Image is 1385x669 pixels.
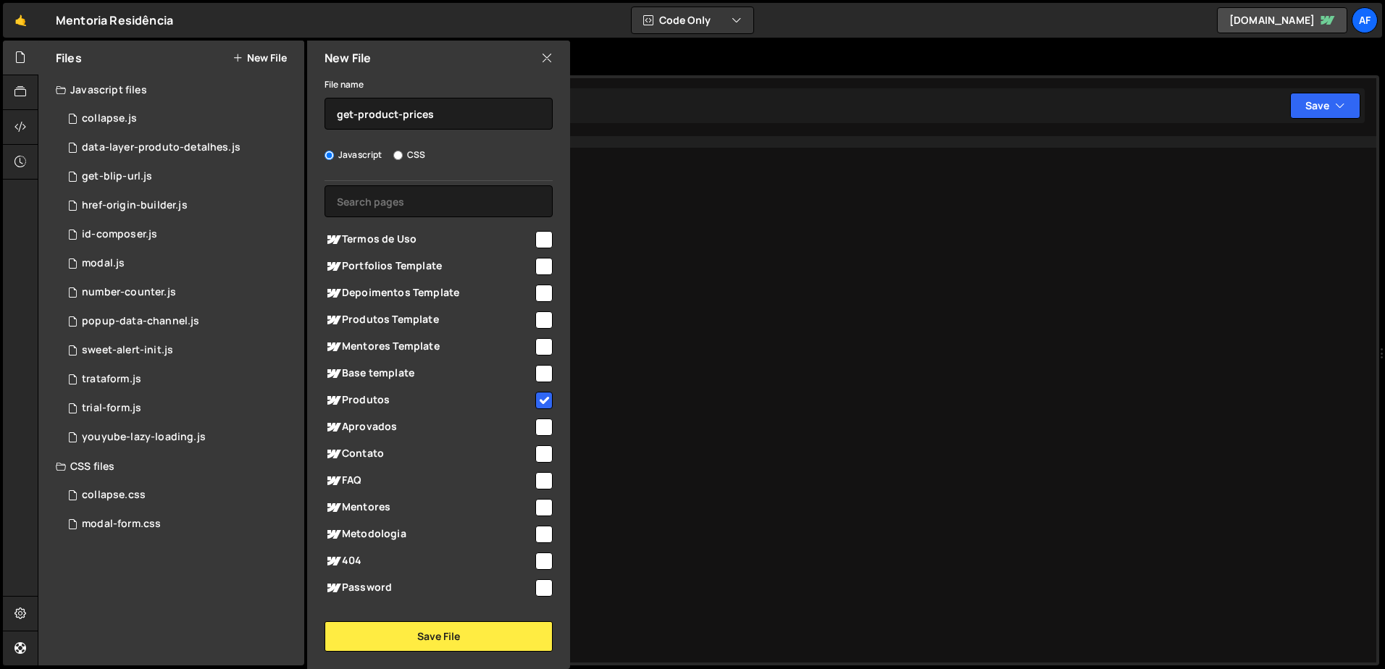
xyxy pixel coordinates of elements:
button: Code Only [632,7,753,33]
input: Name [325,98,553,130]
a: [DOMAIN_NAME] [1217,7,1347,33]
input: Javascript [325,151,334,160]
span: Termos de Uso [325,231,533,248]
div: 13451/34103.js [56,191,304,220]
div: collapse.js [82,112,137,125]
div: data-layer-produto-detalhes.js [82,141,240,154]
div: modal-form.css [82,518,161,531]
div: CSS files [38,452,304,481]
span: Contato [325,445,533,463]
div: 13451/34579.css [56,510,304,539]
div: modal.js [82,257,125,270]
a: 🤙 [3,3,38,38]
div: 13451/34288.js [56,220,304,249]
div: 13451/33723.js [56,278,304,307]
div: 13451/34305.js [56,336,304,365]
label: CSS [393,148,425,162]
div: collapse.css [82,489,146,502]
h2: New File [325,50,371,66]
span: Mentores Template [325,338,533,355]
div: href-origin-builder.js [82,199,188,212]
div: 13451/34192.css [56,481,304,510]
span: Password [325,579,533,597]
input: CSS [393,151,403,160]
a: Af [1352,7,1378,33]
div: 13451/38038.js [56,307,304,336]
input: Search pages [325,185,553,217]
span: Depoimentos Template [325,285,533,302]
div: Javascript files [38,75,304,104]
span: Aprovados [325,418,533,436]
h2: Files [56,50,82,66]
div: 13451/45706.js [56,394,304,423]
div: sweet-alert-init.js [82,344,173,357]
div: number-counter.js [82,286,176,299]
button: New File [233,52,287,64]
div: 13451/33697.js [56,423,304,452]
label: Javascript [325,148,382,162]
span: Produtos Template [325,311,533,329]
span: FAQ [325,472,533,489]
div: id-composer.js [82,228,157,241]
span: 404 [325,552,533,570]
span: Metodologia [325,526,533,543]
div: youyube-lazy-loading.js [82,431,206,444]
span: Produtos [325,392,533,409]
div: 13451/34194.js [56,104,304,133]
button: Save [1290,93,1360,119]
span: Base template [325,365,533,382]
div: 13451/34314.js [56,249,304,278]
div: trataform.js [82,373,141,386]
div: 13451/34112.js [56,133,304,162]
div: 13451/40958.js [56,162,304,191]
div: 13451/36559.js [56,365,304,394]
div: Mentoria Residência [56,12,173,29]
span: Portfolios Template [325,258,533,275]
div: popup-data-channel.js [82,315,199,328]
label: File name [325,77,364,92]
div: trial-form.js [82,402,141,415]
div: get-blip-url.js [82,170,152,183]
button: Save File [325,621,553,652]
span: Mentores [325,499,533,516]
